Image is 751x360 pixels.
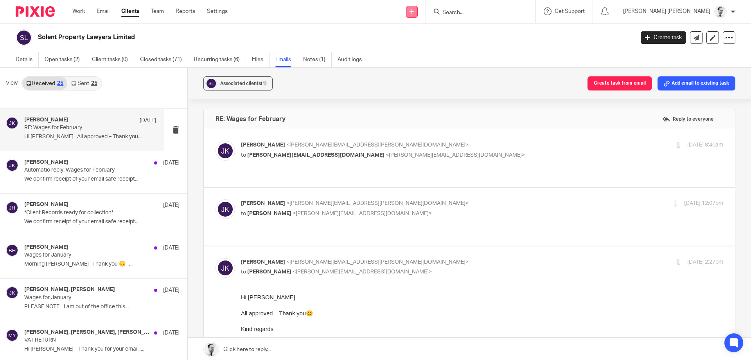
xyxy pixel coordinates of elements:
p: [DATE] 2:27pm [687,258,723,266]
span: <[PERSON_NAME][EMAIL_ADDRESS][PERSON_NAME][DOMAIN_NAME]> [286,142,469,148]
h4: [PERSON_NAME] [24,201,68,208]
p: [DATE] [163,286,180,294]
span: to [241,269,246,275]
img: svg%3E [6,244,18,257]
button: Create task from email [588,76,652,90]
a: Open tasks (2) [45,52,86,67]
p: Wages for January [24,252,149,259]
a: Team [151,7,164,15]
span: <[PERSON_NAME][EMAIL_ADDRESS][PERSON_NAME][DOMAIN_NAME]> [286,259,469,265]
a: Email [97,7,110,15]
p: [DATE] [163,244,180,252]
span: to [241,211,246,216]
p: Morning [PERSON_NAME] Thank you 😊 ... [24,261,180,268]
img: Pixie [16,6,55,17]
span: to [241,152,246,158]
p: [DATE] [140,117,156,125]
span: [EMAIL_ADDRESS][DOMAIN_NAME] [126,189,205,195]
a: Details [16,52,39,67]
label: Reply to everyone [660,113,715,125]
a: Create task [641,31,686,44]
input: Search [442,9,512,16]
sup: TH [52,140,58,145]
span: [PERSON_NAME] [241,259,285,265]
sup: st [148,89,152,94]
p: [DATE] [163,159,180,167]
h4: [PERSON_NAME] [24,117,68,123]
p: PLEASE NOTE - I am out of the office this... [24,304,180,310]
h4: [PERSON_NAME] [24,244,68,251]
span: View [6,79,18,87]
sup: st [336,89,340,94]
a: Sent25 [67,77,101,90]
sup: st [153,99,156,103]
p: We confirm receipt of your email safe receipt... [24,219,180,225]
div: 25 [57,81,63,86]
span: Associated clients [220,81,267,86]
span: <[PERSON_NAME][EMAIL_ADDRESS][DOMAIN_NAME]> [293,211,432,216]
h4: [PERSON_NAME], [PERSON_NAME], [PERSON_NAME] [24,329,150,336]
a: Reports [176,7,195,15]
p: Hi [PERSON_NAME] All approved – Thank you... [24,134,156,140]
p: *Client Records ready for collection* [24,210,149,216]
a: Clients [121,7,139,15]
p: [DATE] 12:07pm [684,199,723,208]
span: <[PERSON_NAME][EMAIL_ADDRESS][PERSON_NAME][DOMAIN_NAME]> [286,201,469,206]
img: svg%3E [16,29,32,46]
span: <[PERSON_NAME][EMAIL_ADDRESS][DOMAIN_NAME]> [293,269,432,275]
img: svg%3E [216,199,235,219]
a: Recurring tasks (6) [194,52,246,67]
a: [DOMAIN_NAME][URL] [414,116,471,122]
span: (1) [261,81,267,86]
span: <[PERSON_NAME][EMAIL_ADDRESS][DOMAIN_NAME]> [386,152,525,158]
a: Work [72,7,85,15]
img: Mass_2025.jpg [714,5,727,18]
h4: [PERSON_NAME] [24,159,68,166]
p: [PERSON_NAME] [PERSON_NAME] [623,7,710,15]
span: [PERSON_NAME] [247,269,291,275]
span: [PERSON_NAME] [247,211,291,216]
p: VAT RETURN [24,337,149,344]
button: Associated clients(1) [203,76,273,90]
h2: Solent Property Lawyers Limited [38,33,511,42]
div: 25 [91,81,97,86]
p: Hi [PERSON_NAME], Thank you for your email. ... [24,346,180,353]
span: [PERSON_NAME] [241,142,285,148]
a: Closed tasks (71) [140,52,188,67]
img: svg%3E [6,117,18,129]
img: svg%3E [6,329,18,342]
a: Settings [207,7,228,15]
p: We confirm receipt of your email safe receipt... [24,176,180,183]
a: Client tasks (0) [92,52,134,67]
p: Wages for January [24,295,149,301]
p: [DATE] [163,201,180,209]
img: svg%3E [6,159,18,172]
span: 😊 [65,17,72,23]
span: Get Support [555,9,585,14]
img: svg%3E [216,141,235,161]
a: Received25 [22,77,67,90]
span: [PERSON_NAME] [241,201,285,206]
h4: RE: Wages for February [216,115,286,123]
p: Automatic reply: Wages for February [24,167,149,174]
a: Audit logs [338,52,368,67]
img: svg%3E [6,201,18,214]
button: Add email to existing task [658,76,735,90]
h4: [PERSON_NAME], [PERSON_NAME] [24,286,115,293]
p: [DATE] 8:40am [687,141,723,149]
a: Notes (1) [303,52,332,67]
a: Files [252,52,269,67]
p: [DATE] [163,329,180,337]
img: svg%3E [205,78,217,89]
a: [EMAIL_ADDRESS][DOMAIN_NAME] [125,189,206,195]
img: svg%3E [6,286,18,299]
img: svg%3E [216,258,235,278]
p: RE: Wages for February [24,125,130,131]
span: [PERSON_NAME][EMAIL_ADDRESS][DOMAIN_NAME] [247,152,384,158]
a: Emails [275,52,297,67]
